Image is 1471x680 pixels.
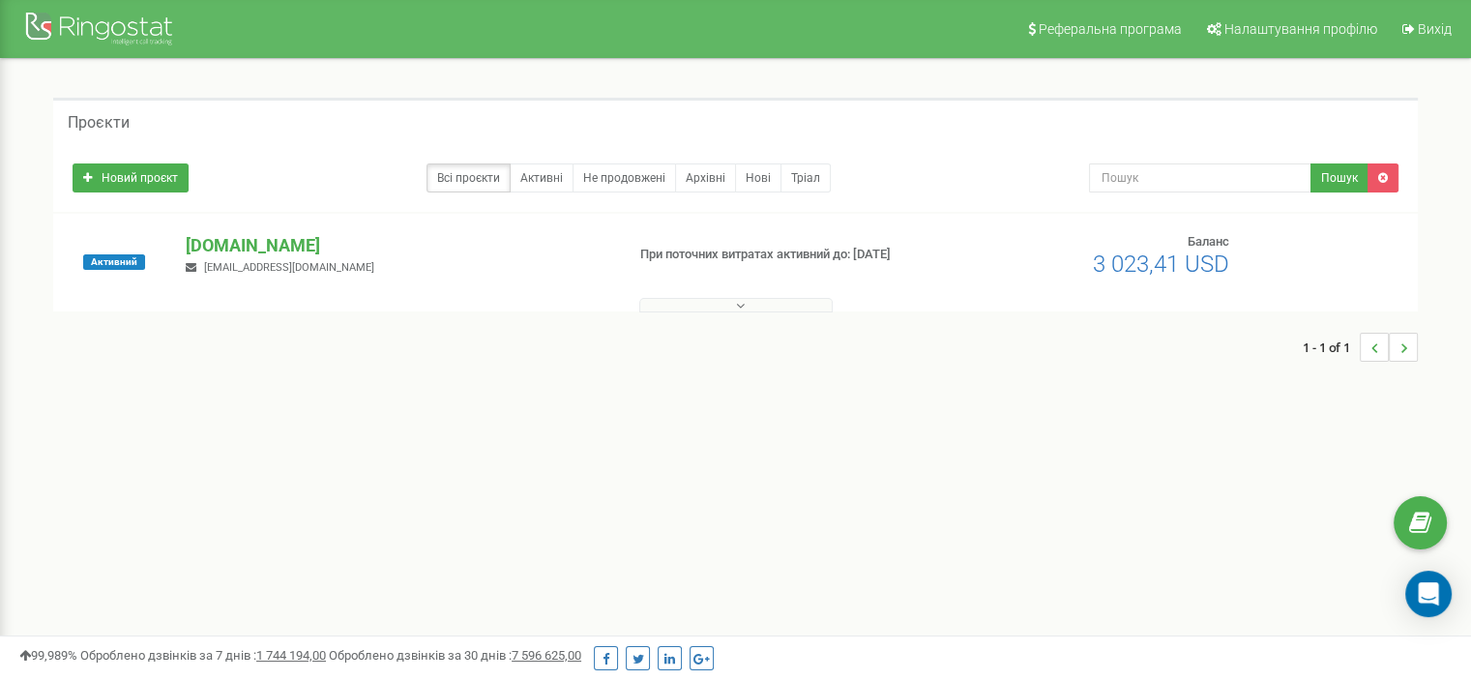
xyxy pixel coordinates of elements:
[1310,163,1368,192] button: Пошук
[204,261,374,274] span: [EMAIL_ADDRESS][DOMAIN_NAME]
[1418,21,1452,37] span: Вихід
[640,246,950,264] p: При поточних витратах активний до: [DATE]
[735,163,781,192] a: Нові
[1224,21,1377,37] span: Налаштування профілю
[1039,21,1182,37] span: Реферальна програма
[68,114,130,132] h5: Проєкти
[329,648,581,663] span: Оброблено дзвінків за 30 днів :
[675,163,736,192] a: Архівні
[1303,333,1360,362] span: 1 - 1 of 1
[427,163,511,192] a: Всі проєкти
[1089,163,1311,192] input: Пошук
[1188,234,1229,249] span: Баланс
[80,648,326,663] span: Оброблено дзвінків за 7 днів :
[186,233,608,258] p: [DOMAIN_NAME]
[780,163,831,192] a: Тріал
[512,648,581,663] u: 7 596 625,00
[83,254,145,270] span: Активний
[19,648,77,663] span: 99,989%
[573,163,676,192] a: Не продовжені
[256,648,326,663] u: 1 744 194,00
[1303,313,1418,381] nav: ...
[1405,571,1452,617] div: Open Intercom Messenger
[1093,251,1229,278] span: 3 023,41 USD
[510,163,574,192] a: Активні
[73,163,189,192] a: Новий проєкт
